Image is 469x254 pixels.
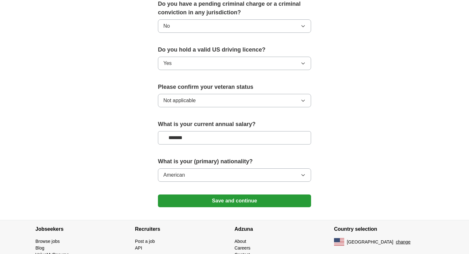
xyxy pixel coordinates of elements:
[158,46,311,54] label: Do you hold a valid US driving licence?
[334,220,434,238] h4: Country selection
[347,239,393,245] span: [GEOGRAPHIC_DATA]
[163,171,185,179] span: American
[158,157,311,166] label: What is your (primary) nationality?
[158,168,311,182] button: American
[158,94,311,107] button: Not applicable
[135,239,155,244] a: Post a job
[163,22,170,30] span: No
[158,83,311,91] label: Please confirm your veteran status
[163,97,196,104] span: Not applicable
[35,239,60,244] a: Browse jobs
[35,245,44,250] a: Blog
[163,60,172,67] span: Yes
[234,239,246,244] a: About
[158,194,311,207] button: Save and continue
[396,239,411,245] button: change
[334,238,344,246] img: US flag
[135,245,142,250] a: API
[158,120,311,129] label: What is your current annual salary?
[234,245,250,250] a: Careers
[158,19,311,33] button: No
[158,57,311,70] button: Yes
